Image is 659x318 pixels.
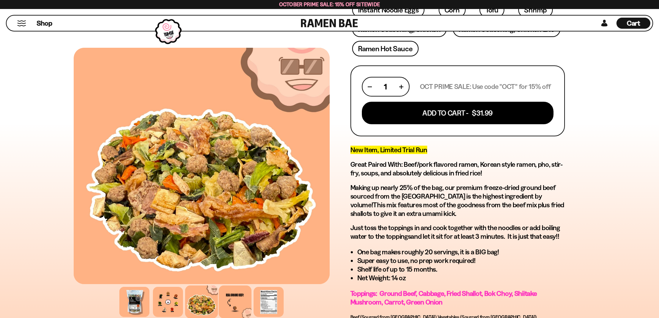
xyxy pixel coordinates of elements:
button: Mobile Menu Trigger [17,20,26,26]
p: OCT PRIME SALE: Use code "OCT" for 15% off [420,82,551,91]
li: Net Weight: 14 oz [357,274,565,282]
button: Add To Cart - $31.99 [362,102,553,124]
li: One bag makes roughly 20 servings, it is a BIG bag! [357,248,565,256]
li: Shelf life of up to 15 months. [357,265,565,274]
p: Making up nearly 25% of the bag, our premium freeze-dried ground beef sourced from the [GEOGRAPHI... [350,183,565,218]
span: Cart [627,19,640,27]
span: Toppings: Ground Beef, Cabbage, Fried Shallot, Bok Choy, Shiitake Mushroom, Carrot, Green Onion [350,289,537,306]
span: New Item, Limited Trial Run [350,146,427,154]
li: Super easy to use, no prep work required! [357,256,565,265]
span: Shop [37,19,52,28]
span: This mix features most of the goodness from the beef mix plus fried shallots to give it an extra ... [350,201,565,218]
span: 1 [384,82,387,91]
div: Cart [616,16,650,31]
a: Shop [37,18,52,29]
span: toss the toppings in and cook together with the noodles or add boiling water to the toppings [350,224,560,240]
span: October Prime Sale: 15% off Sitewide [279,1,380,8]
h2: Great Paired With: Beef/pork flavored ramen, Korean style ramen, pho, stir-fry, soups, and absolu... [350,160,565,178]
p: Just and let it sit for at least 3 minutes. It is just that easy!! [350,224,565,241]
a: Ramen Hot Sauce [352,41,419,56]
